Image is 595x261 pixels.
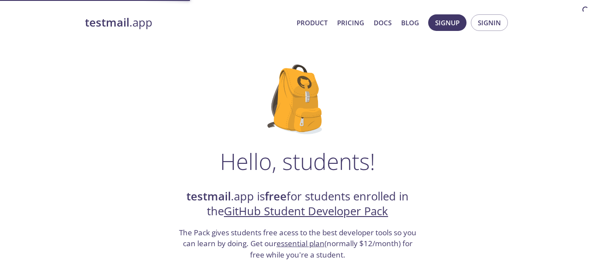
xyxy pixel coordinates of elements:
[224,203,388,219] a: GitHub Student Developer Pack
[471,14,508,31] button: Signin
[277,238,325,248] a: essential plan
[186,189,231,204] strong: testmail
[85,15,290,30] a: testmail.app
[178,227,417,261] h3: The Pack gives students free acess to the best developer tools so you can learn by doing. Get our...
[401,17,419,28] a: Blog
[85,15,129,30] strong: testmail
[478,17,501,28] span: Signin
[428,14,467,31] button: Signup
[178,189,417,219] h2: .app is for students enrolled in the
[220,148,375,174] h1: Hello, students!
[374,17,392,28] a: Docs
[297,17,328,28] a: Product
[267,64,328,134] img: github-student-backpack.png
[337,17,364,28] a: Pricing
[265,189,287,204] strong: free
[435,17,460,28] span: Signup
